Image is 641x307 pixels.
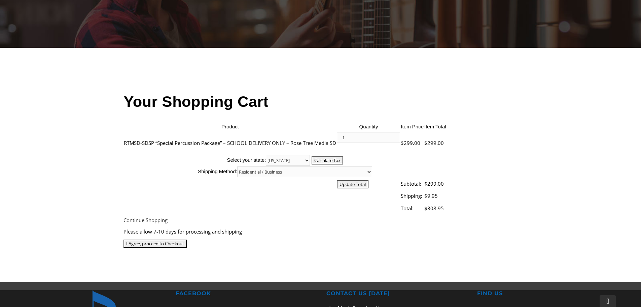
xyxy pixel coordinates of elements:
[337,180,368,188] input: Update Total
[123,131,336,155] td: RTMSD-SDSP “Special Percussion Package” – SCHOOL DELIVERY ONLY – Rose Tree Media SD
[123,123,336,131] th: Product
[313,156,345,164] input: Calculate Tax
[400,123,425,131] th: Item Price
[123,91,517,112] h1: Your Shopping Cart
[400,131,425,155] td: $299.00
[336,123,400,131] th: Quantity
[477,290,616,297] h2: FIND US
[425,178,449,190] td: $299.00
[268,155,312,166] select: State billing address
[425,202,449,214] td: $308.95
[123,166,449,178] th: Shipping Method:
[400,190,425,202] td: Shipping:
[123,155,449,166] th: Select your state:
[123,226,517,237] div: Please allow 7-10 days for processing and shipping
[425,123,449,131] th: Item Total
[425,190,449,202] td: $9.95
[326,290,465,297] h2: CONTACT US [DATE]
[425,131,449,155] td: $299.00
[400,178,425,190] td: Subtotal:
[123,240,187,248] input: I Agree, proceed to Checkout
[123,217,168,223] a: Continue Shopping
[176,290,315,297] h2: FACEBOOK
[400,202,425,214] td: Total:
